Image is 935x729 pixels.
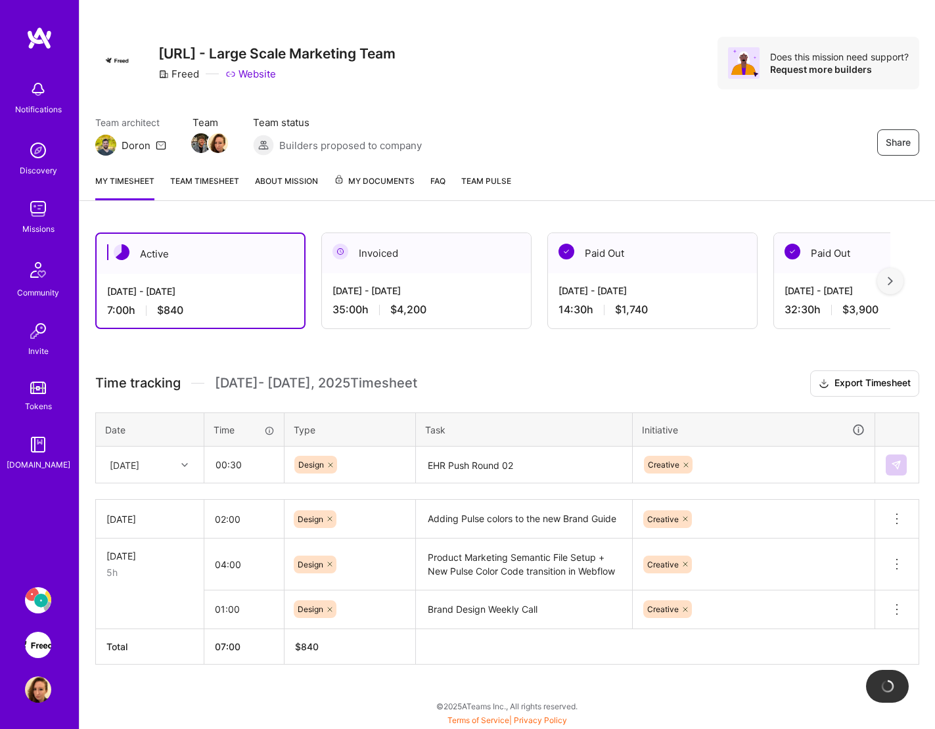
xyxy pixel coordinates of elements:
[417,540,631,589] textarea: Product Marketing Semantic File Setup + New Pulse Color Code transition in Webflow
[295,641,319,652] span: $ 840
[417,501,631,537] textarea: Adding Pulse colors to the new Brand Guide
[95,116,166,129] span: Team architect
[191,133,211,153] img: Team Member Avatar
[447,715,509,725] a: Terms of Service
[7,458,70,472] div: [DOMAIN_NAME]
[559,284,746,298] div: [DATE] - [DATE]
[158,69,169,79] i: icon CompanyGray
[642,422,865,437] div: Initiative
[25,676,51,703] img: User Avatar
[279,139,422,152] span: Builders proposed to company
[204,629,285,664] th: 07:00
[20,164,57,177] div: Discovery
[334,174,415,188] span: My Documents
[96,629,204,664] th: Total
[96,412,204,447] th: Date
[647,604,679,614] span: Creative
[25,196,51,222] img: teamwork
[332,244,348,259] img: Invoiced
[332,284,520,298] div: [DATE] - [DATE]
[97,234,304,274] div: Active
[106,512,193,526] div: [DATE]
[204,547,284,582] input: HH:MM
[205,447,283,482] input: HH:MM
[298,560,323,569] span: Design
[170,174,239,200] a: Team timesheet
[107,284,294,298] div: [DATE] - [DATE]
[728,47,760,79] img: Avatar
[891,460,901,470] img: Submit
[430,174,445,200] a: FAQ
[95,375,181,391] span: Time tracking
[770,63,909,76] div: Request more builders
[298,604,323,614] span: Design
[298,514,323,524] span: Design
[106,565,193,579] div: 5h
[461,174,511,200] a: Team Pulse
[253,135,274,156] img: Builders proposed to company
[647,514,679,524] span: Creative
[417,448,631,483] textarea: EHR Push Round 02
[785,244,800,259] img: Paid Out
[25,431,51,458] img: guide book
[390,303,426,317] span: $4,200
[447,715,567,725] span: |
[810,370,919,397] button: Export Timesheet
[888,276,893,286] img: right
[157,303,183,317] span: $840
[548,233,757,273] div: Paid Out
[25,137,51,164] img: discovery
[285,412,416,447] th: Type
[22,222,55,236] div: Missions
[417,592,631,628] textarea: Brand Design Weekly Call
[298,460,324,470] span: Design
[95,135,116,156] img: Team Architect
[181,462,188,468] i: icon Chevron
[95,174,154,200] a: My timesheet
[15,102,62,116] div: Notifications
[193,116,227,129] span: Team
[114,244,129,260] img: Active
[842,303,878,317] span: $3,900
[158,67,199,81] div: Freed
[253,116,422,129] span: Team status
[204,592,284,627] input: HH:MM
[26,26,53,50] img: logo
[79,690,935,722] div: © 2025 ATeams Inc., All rights reserved.
[886,136,911,149] span: Share
[22,254,54,286] img: Community
[106,549,193,563] div: [DATE]
[158,45,396,62] h3: [URL] - Large Scale Marketing Team
[22,676,55,703] a: User Avatar
[95,52,143,69] img: Company Logo
[122,139,150,152] div: Doron
[22,632,55,658] a: GetFreed.AI - Large Scale Marketing Team
[107,303,294,317] div: 7:00 h
[210,132,227,154] a: Team Member Avatar
[110,458,139,472] div: [DATE]
[559,244,574,259] img: Paid Out
[25,587,51,613] img: Partum Health: Care for families pre-conception to early parenthood
[880,678,896,694] img: loading
[214,423,275,437] div: Time
[255,174,318,200] a: About Mission
[28,344,49,358] div: Invite
[225,67,276,81] a: Website
[22,587,55,613] a: Partum Health: Care for families pre-conception to early parenthood
[25,76,51,102] img: bell
[193,132,210,154] a: Team Member Avatar
[25,318,51,344] img: Invite
[25,399,52,413] div: Tokens
[334,174,415,200] a: My Documents
[461,176,511,186] span: Team Pulse
[322,233,531,273] div: Invoiced
[25,632,51,658] img: GetFreed.AI - Large Scale Marketing Team
[647,560,679,569] span: Creative
[559,303,746,317] div: 14:30 h
[332,303,520,317] div: 35:00 h
[215,375,417,391] span: [DATE] - [DATE] , 2025 Timesheet
[877,129,919,156] button: Share
[17,286,59,299] div: Community
[514,715,567,725] a: Privacy Policy
[416,412,633,447] th: Task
